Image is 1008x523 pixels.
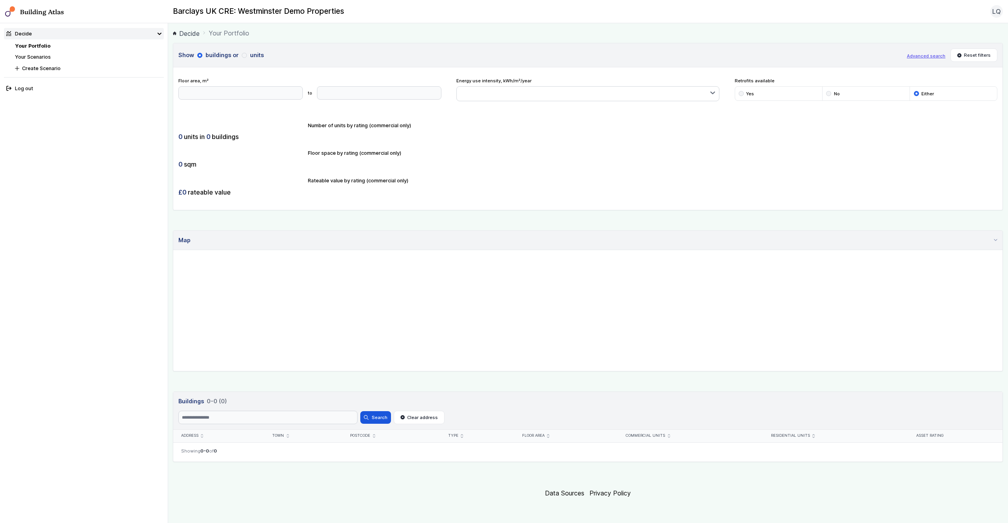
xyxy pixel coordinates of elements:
[308,177,997,200] div: Rateable value by rating (commercial only)
[4,28,164,39] summary: Decide
[545,489,584,497] a: Data Sources
[951,48,998,62] button: Reset filters
[360,411,391,424] button: Search
[181,433,257,438] div: Address
[916,433,995,438] div: Asset rating
[992,7,1001,16] span: LQ
[394,411,445,424] button: Clear address
[15,54,51,60] a: Your Scenarios
[178,157,303,172] div: sqm
[178,188,187,197] span: £0
[735,78,998,84] span: Retrofits available
[522,433,611,438] div: Floor area
[206,132,211,141] span: 0
[173,231,1002,250] summary: Map
[272,433,335,438] div: Town
[178,397,997,406] h3: Buildings
[6,30,32,37] div: Decide
[448,433,507,438] div: Type
[771,433,900,438] div: Residential units
[178,160,183,169] span: 0
[456,78,719,102] div: Energy use intensity, kWh/m²/year
[200,448,209,454] span: 0-0
[178,51,902,59] h3: Show
[308,122,997,145] div: Number of units by rating (commercial only)
[907,53,945,59] button: Advanced search
[214,448,217,454] span: 0
[308,149,997,172] div: Floor space by rating (commercial only)
[13,63,164,74] button: Create Scenario
[5,6,15,17] img: main-0bbd2752.svg
[626,433,756,438] div: Commercial units
[178,86,441,100] form: to
[173,442,1002,462] nav: Table navigation
[178,132,183,141] span: 0
[178,129,303,144] div: units in buildings
[173,29,200,38] a: Decide
[4,83,164,94] button: Log out
[181,448,217,454] span: Showing of
[209,28,249,38] span: Your Portfolio
[350,433,433,438] div: Postcode
[15,43,50,49] a: Your Portfolio
[178,78,441,100] div: Floor area, m²
[178,185,303,200] div: rateable value
[173,6,344,17] h2: Barclays UK CRE: Westminster Demo Properties
[589,489,631,497] a: Privacy Policy
[207,397,227,406] span: 0-0 (0)
[990,5,1003,18] button: LQ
